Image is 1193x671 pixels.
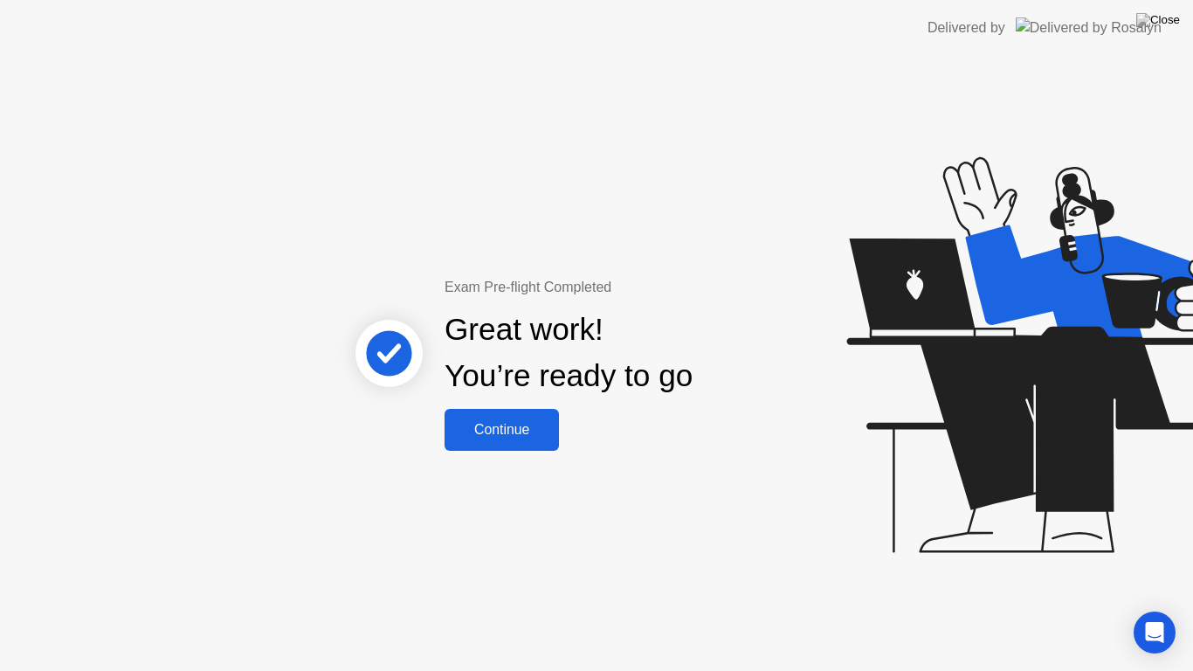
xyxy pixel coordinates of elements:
[450,422,554,438] div: Continue
[445,409,559,451] button: Continue
[1016,17,1162,38] img: Delivered by Rosalyn
[1134,612,1176,654] div: Open Intercom Messenger
[928,17,1005,38] div: Delivered by
[445,307,693,399] div: Great work! You’re ready to go
[1136,13,1180,27] img: Close
[445,277,805,298] div: Exam Pre-flight Completed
